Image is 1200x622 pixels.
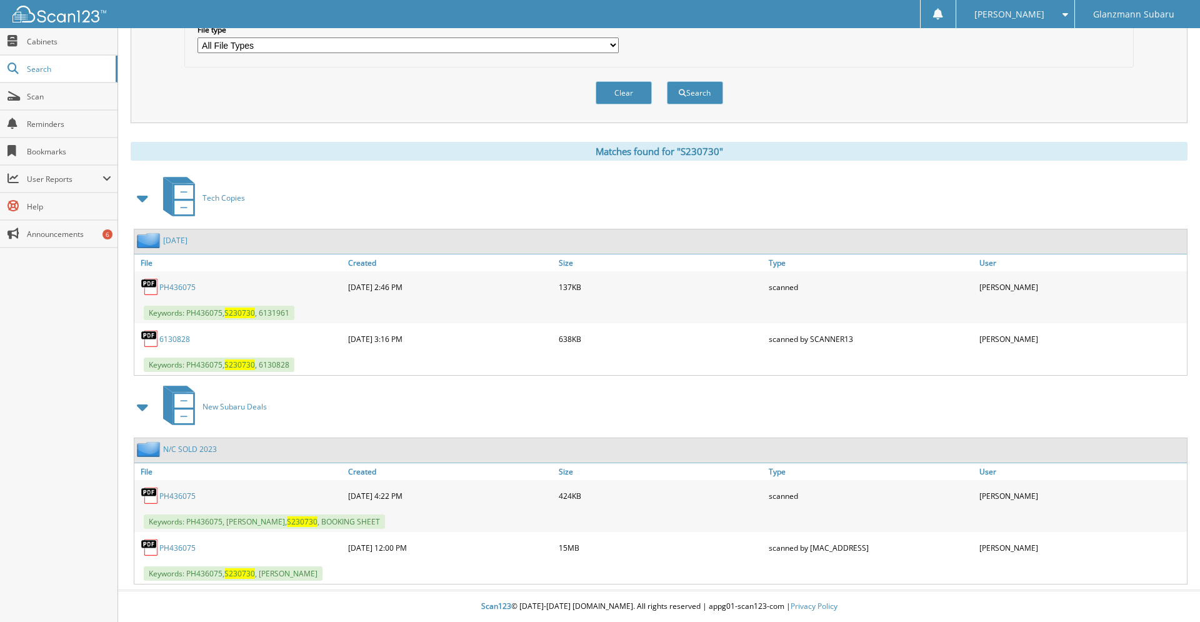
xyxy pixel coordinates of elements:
[766,326,976,351] div: scanned by SCANNER13
[141,329,159,348] img: PDF.png
[976,463,1187,480] a: User
[141,538,159,557] img: PDF.png
[156,173,245,223] a: Tech Copies
[141,486,159,505] img: PDF.png
[1137,562,1200,622] iframe: Chat Widget
[102,229,112,239] div: 6
[345,274,556,299] div: [DATE] 2:46 PM
[27,91,111,102] span: Scan
[766,483,976,508] div: scanned
[976,535,1187,560] div: [PERSON_NAME]
[287,516,317,527] span: S230730
[345,326,556,351] div: [DATE] 3:16 PM
[556,326,766,351] div: 638KB
[974,11,1044,18] span: [PERSON_NAME]
[27,229,111,239] span: Announcements
[159,282,196,293] a: PH436075
[976,274,1187,299] div: [PERSON_NAME]
[134,254,345,271] a: File
[481,601,511,611] span: Scan123
[224,568,255,579] span: S230730
[202,193,245,203] span: Tech Copies
[345,483,556,508] div: [DATE] 4:22 PM
[141,278,159,296] img: PDF.png
[556,463,766,480] a: Size
[159,334,190,344] a: 6130828
[345,463,556,480] a: Created
[163,235,187,246] a: [DATE]
[159,491,196,501] a: PH436075
[976,254,1187,271] a: User
[791,601,837,611] a: Privacy Policy
[766,254,976,271] a: Type
[144,566,322,581] span: Keywords: PH436075, , [PERSON_NAME]
[766,463,976,480] a: Type
[556,535,766,560] div: 15MB
[766,274,976,299] div: scanned
[27,146,111,157] span: Bookmarks
[144,306,294,320] span: Keywords: PH436075, , 6131961
[156,382,267,431] a: New Subaru Deals
[556,483,766,508] div: 424KB
[345,535,556,560] div: [DATE] 12:00 PM
[667,81,723,104] button: Search
[224,359,255,370] span: S230730
[766,535,976,560] div: scanned by [MAC_ADDRESS]
[556,254,766,271] a: Size
[345,254,556,271] a: Created
[144,358,294,372] span: Keywords: PH436075, , 6130828
[224,308,255,318] span: S230730
[137,233,163,248] img: folder2.png
[27,201,111,212] span: Help
[976,483,1187,508] div: [PERSON_NAME]
[27,119,111,129] span: Reminders
[137,441,163,457] img: folder2.png
[27,36,111,47] span: Cabinets
[131,142,1187,161] div: Matches found for "S230730"
[159,543,196,553] a: PH436075
[976,326,1187,351] div: [PERSON_NAME]
[27,64,109,74] span: Search
[197,24,619,35] label: File type
[12,6,106,23] img: scan123-logo-white.svg
[202,401,267,412] span: New Subaru Deals
[144,514,385,529] span: Keywords: PH436075, [PERSON_NAME], , BOOKING SHEET
[163,444,217,454] a: N/C SOLD 2023
[134,463,345,480] a: File
[27,174,102,184] span: User Reports
[118,591,1200,622] div: © [DATE]-[DATE] [DOMAIN_NAME]. All rights reserved | appg01-scan123-com |
[556,274,766,299] div: 137KB
[596,81,652,104] button: Clear
[1093,11,1174,18] span: Glanzmann Subaru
